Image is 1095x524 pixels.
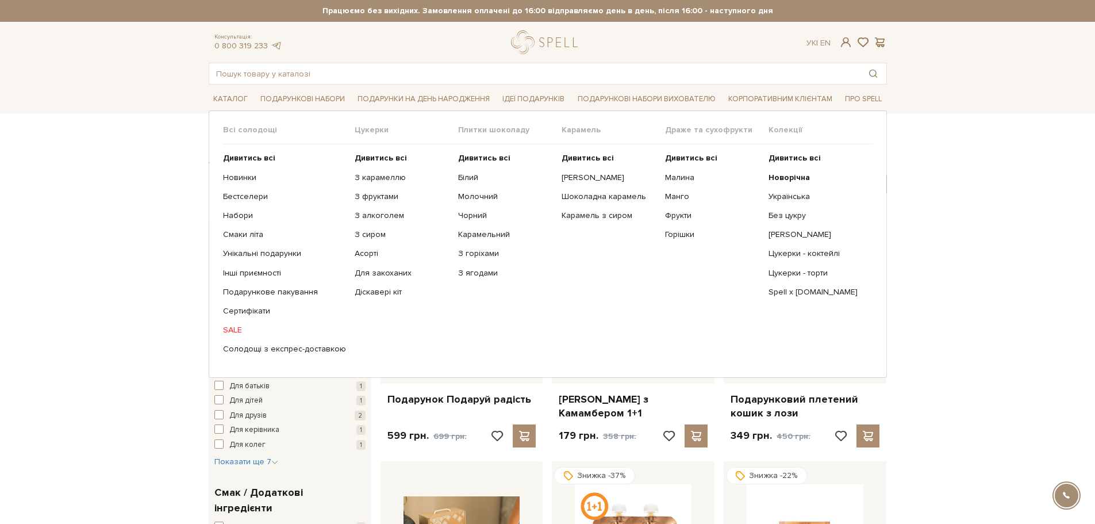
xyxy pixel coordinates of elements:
div: Каталог [209,110,887,377]
button: Для керівника 1 [214,424,366,436]
a: Дивитись всі [223,153,346,163]
button: Пошук товару у каталозі [860,63,886,84]
span: Всі солодощі [223,125,355,135]
a: Новорічна [769,173,863,183]
button: Для колег 1 [214,439,366,451]
a: З сиром [355,230,449,240]
a: Білий [458,173,553,183]
a: Корпоративним клієнтам [724,89,837,109]
a: [PERSON_NAME] з Камамбером 1+1 [559,393,708,420]
a: Діскавері кіт [355,287,449,297]
strong: Працюємо без вихідних. Замовлення оплачені до 16:00 відправляємо день в день, після 16:00 - насту... [209,6,887,16]
a: Подарунок Подаруй радість [387,393,536,406]
a: Сертифікати [223,306,346,316]
span: 1 [356,381,366,391]
a: Унікальні подарунки [223,248,346,259]
span: 699 грн. [433,431,467,441]
a: Бестселери [223,192,346,202]
span: Драже та сухофрукти [665,125,769,135]
a: Манго [665,192,760,202]
span: 1 [356,396,366,406]
p: 349 грн. [731,429,810,443]
span: 1 [356,425,366,435]
b: Дивитись всі [769,153,821,163]
a: Смаки літа [223,230,346,240]
a: Фрукти [665,211,760,221]
a: Дивитись всі [562,153,656,163]
p: 599 грн. [387,429,467,443]
span: Плитки шоколаду [458,125,562,135]
a: [PERSON_NAME] [769,230,863,240]
span: Для батьків [229,381,270,392]
a: З карамеллю [355,173,449,183]
div: Знижка -22% [726,467,807,484]
a: Для закоханих [355,268,449,278]
button: Для дітей 1 [214,395,366,407]
span: Для колег [229,439,266,451]
a: Дивитись всі [458,153,553,163]
a: Новинки [223,173,346,183]
p: 179 грн. [559,429,636,443]
a: Про Spell [840,90,886,108]
a: З ягодами [458,268,553,278]
a: 0 800 319 233 [214,41,268,51]
a: З горіхами [458,248,553,259]
a: logo [511,30,583,54]
a: Шоколадна карамель [562,192,656,202]
a: Інші приємності [223,268,346,278]
span: Для керівника [229,424,279,436]
a: Дивитись всі [355,153,449,163]
b: Дивитись всі [562,153,614,163]
span: 2 [355,411,366,420]
a: Подарунковий плетений кошик з лози [731,393,879,420]
div: Знижка -37% [554,467,635,484]
a: З фруктами [355,192,449,202]
a: Молочний [458,192,553,202]
span: 1 [356,440,366,450]
a: Малина [665,173,760,183]
a: З алкоголем [355,211,449,221]
a: Без цукру [769,211,863,221]
span: 450 грн. [777,431,810,441]
a: Цукерки - коктейлі [769,248,863,259]
span: Смак / Додаткові інгредієнти [214,485,363,516]
a: Чорний [458,211,553,221]
button: Для друзів 2 [214,410,366,422]
button: Для батьків 1 [214,381,366,392]
a: Дивитись всі [665,153,760,163]
a: Подарункові набори вихователю [573,89,720,109]
a: Карамель з сиром [562,211,656,221]
a: Подарункові набори [256,90,349,108]
input: Пошук товару у каталозі [209,63,860,84]
a: Каталог [209,90,252,108]
a: Подарунки на День народження [353,90,494,108]
span: Для друзів [229,410,267,422]
a: Набори [223,211,346,221]
a: Подарункове пакування [223,287,346,297]
b: Новорічна [769,173,810,182]
div: Ук [806,38,831,48]
a: Українська [769,192,863,202]
a: En [820,38,831,48]
b: Дивитись всі [458,153,510,163]
span: Показати ще 7 [214,457,278,466]
a: Солодощі з експрес-доставкою [223,344,346,354]
a: Дивитись всі [769,153,863,163]
span: Цукерки [355,125,458,135]
span: 358 грн. [603,431,636,441]
a: Асорті [355,248,449,259]
a: [PERSON_NAME] [562,173,656,183]
span: Для дітей [229,395,263,407]
span: Карамель [562,125,665,135]
a: SALE [223,325,346,335]
a: Spell x [DOMAIN_NAME] [769,287,863,297]
a: Карамельний [458,230,553,240]
b: Дивитись всі [665,153,717,163]
a: Горішки [665,230,760,240]
a: Цукерки - торти [769,268,863,278]
span: | [816,38,818,48]
button: Показати ще 7 [214,456,278,468]
span: Колекції [769,125,872,135]
a: Ідеї подарунків [498,90,569,108]
b: Дивитись всі [223,153,275,163]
